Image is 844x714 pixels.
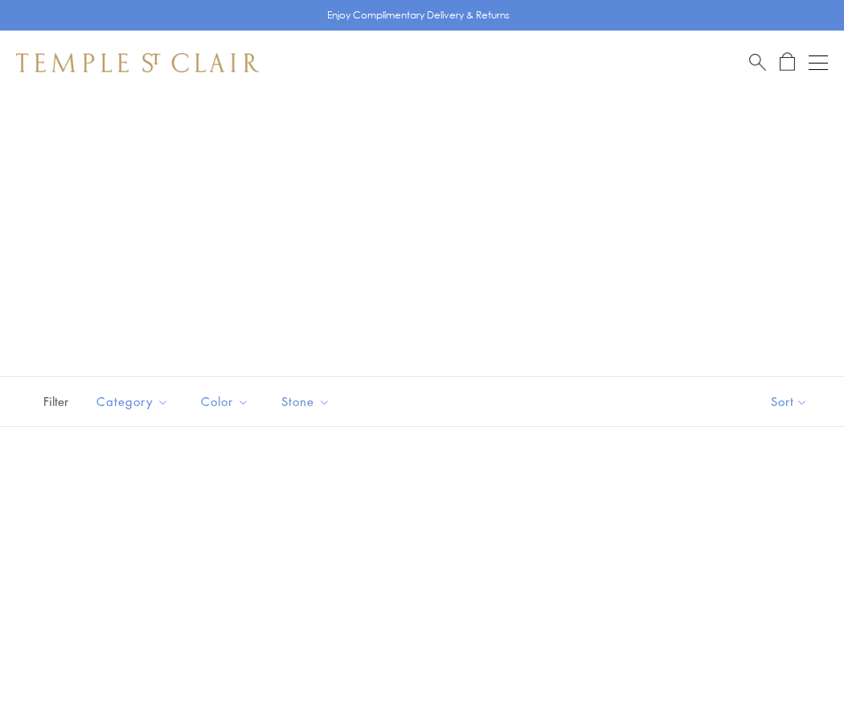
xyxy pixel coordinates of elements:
[16,53,259,72] img: Temple St. Clair
[327,7,510,23] p: Enjoy Complimentary Delivery & Returns
[88,392,181,412] span: Category
[189,384,261,420] button: Color
[273,392,342,412] span: Stone
[269,384,342,420] button: Stone
[84,384,181,420] button: Category
[749,52,766,72] a: Search
[780,52,795,72] a: Open Shopping Bag
[735,377,844,426] button: Show sort by
[809,53,828,72] button: Open navigation
[193,392,261,412] span: Color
